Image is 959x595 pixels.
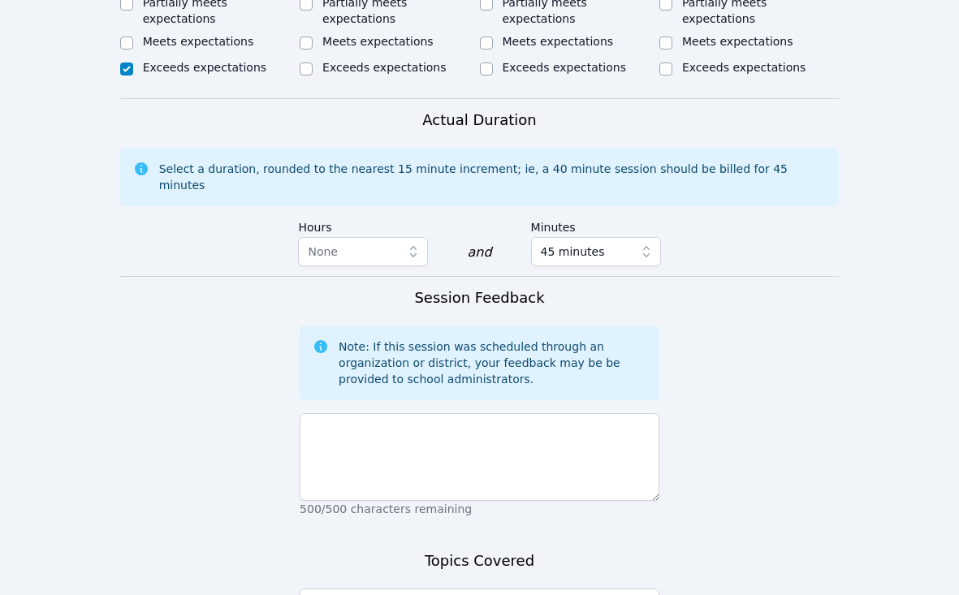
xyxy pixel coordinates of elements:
[422,109,536,132] h3: Actual Duration
[143,61,266,74] label: Exceeds expectations
[531,213,661,237] label: Minutes
[143,35,254,48] label: Meets expectations
[467,243,491,262] div: and
[159,161,827,193] div: Select a duration, rounded to the nearest 15 minute increment; ie, a 40 minute session should be ...
[682,61,806,74] label: Exceeds expectations
[322,35,434,48] label: Meets expectations
[531,237,661,266] button: 45 minutes
[414,287,544,309] h3: Session Feedback
[298,213,428,237] label: Hours
[308,245,338,258] span: None
[682,35,793,48] label: Meets expectations
[339,338,646,387] div: Note: If this session was scheduled through an organization or district, your feedback may be be ...
[425,550,534,572] h3: Topics Covered
[322,61,446,74] label: Exceeds expectations
[503,61,626,74] label: Exceeds expectations
[300,501,659,517] p: 500/500 characters remaining
[298,237,428,266] button: None
[541,242,605,261] span: 45 minutes
[503,35,614,48] label: Meets expectations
